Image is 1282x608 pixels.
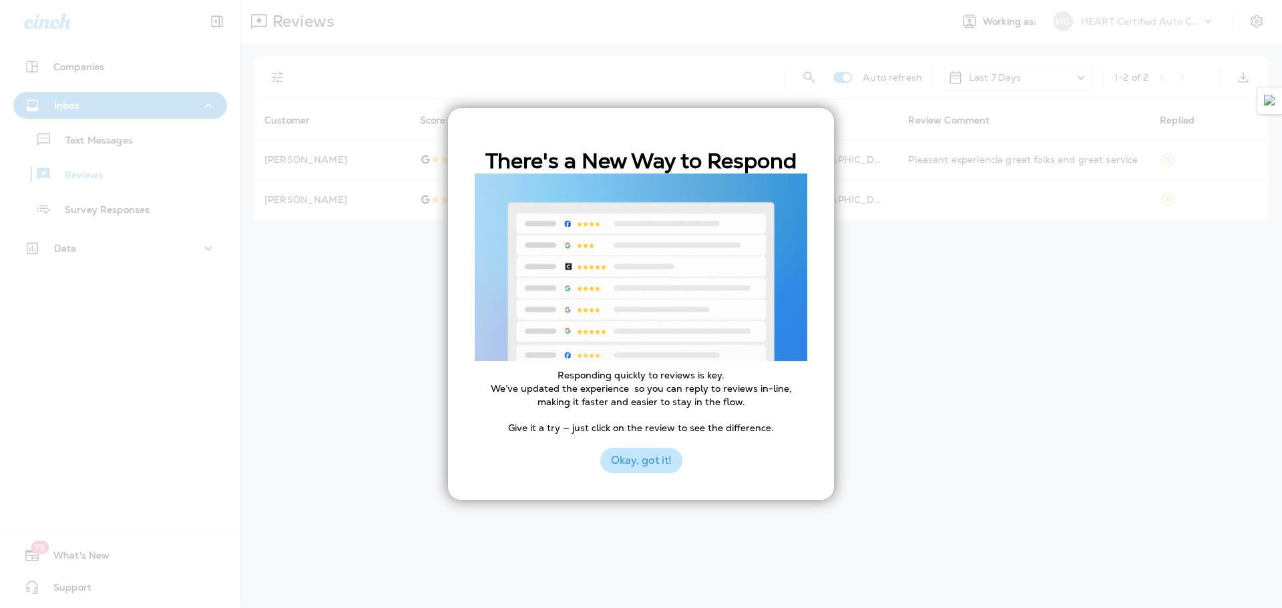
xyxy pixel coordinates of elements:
button: Okay, got it! [600,448,682,473]
img: Detect Auto [1264,95,1276,107]
p: We’ve updated the experience so you can reply to reviews in-line, making it faster and easier to ... [475,382,807,408]
h2: There's a New Way to Respond [475,148,807,174]
p: Give it a try — just click on the review to see the difference. [475,422,807,435]
p: Responding quickly to reviews is key. [475,369,807,382]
